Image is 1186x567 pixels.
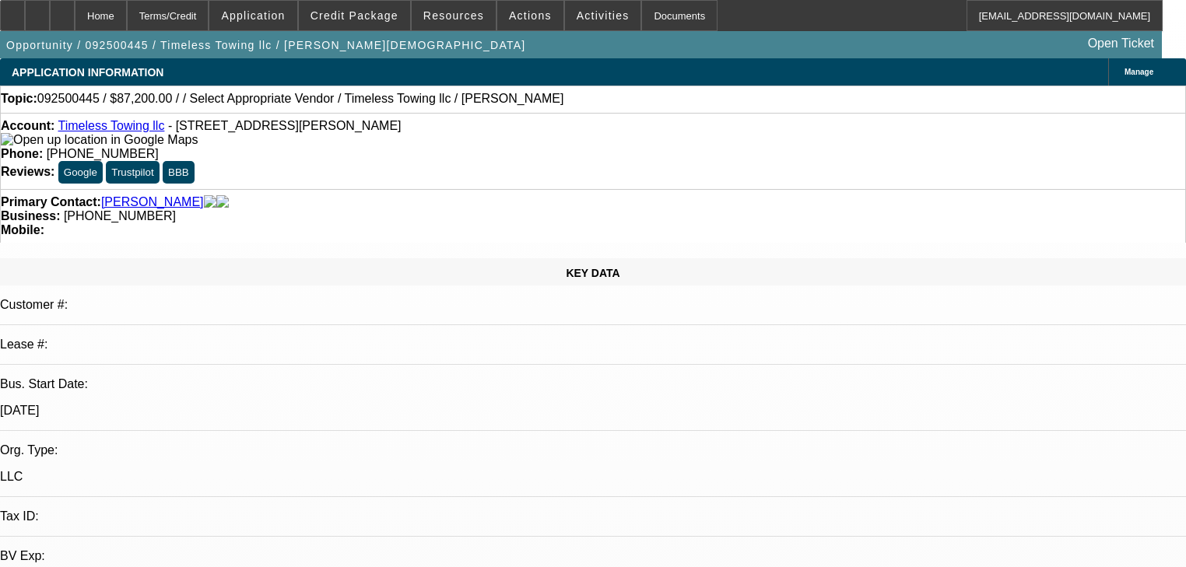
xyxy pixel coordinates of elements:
[1,119,54,132] strong: Account:
[1,147,43,160] strong: Phone:
[1,133,198,147] img: Open up location in Google Maps
[163,161,195,184] button: BBB
[64,209,176,222] span: [PHONE_NUMBER]
[216,195,229,209] img: linkedin-icon.png
[1,133,198,146] a: View Google Maps
[1125,68,1153,76] span: Manage
[299,1,410,30] button: Credit Package
[58,161,103,184] button: Google
[1,165,54,178] strong: Reviews:
[566,267,619,279] span: KEY DATA
[311,9,398,22] span: Credit Package
[1,92,37,106] strong: Topic:
[6,39,526,51] span: Opportunity / 092500445 / Timeless Towing llc / [PERSON_NAME][DEMOGRAPHIC_DATA]
[101,195,204,209] a: [PERSON_NAME]
[565,1,641,30] button: Activities
[204,195,216,209] img: facebook-icon.png
[221,9,285,22] span: Application
[509,9,552,22] span: Actions
[37,92,564,106] span: 092500445 / $87,200.00 / / Select Appropriate Vendor / Timeless Towing llc / [PERSON_NAME]
[423,9,484,22] span: Resources
[1,209,60,222] strong: Business:
[1,223,44,236] strong: Mobile:
[412,1,496,30] button: Resources
[168,119,402,132] span: - [STREET_ADDRESS][PERSON_NAME]
[106,161,159,184] button: Trustpilot
[58,119,164,132] a: Timeless Towing llc
[1,195,101,209] strong: Primary Contact:
[12,66,163,79] span: APPLICATION INFORMATION
[497,1,563,30] button: Actions
[47,147,159,160] span: [PHONE_NUMBER]
[1082,30,1160,57] a: Open Ticket
[577,9,630,22] span: Activities
[209,1,296,30] button: Application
